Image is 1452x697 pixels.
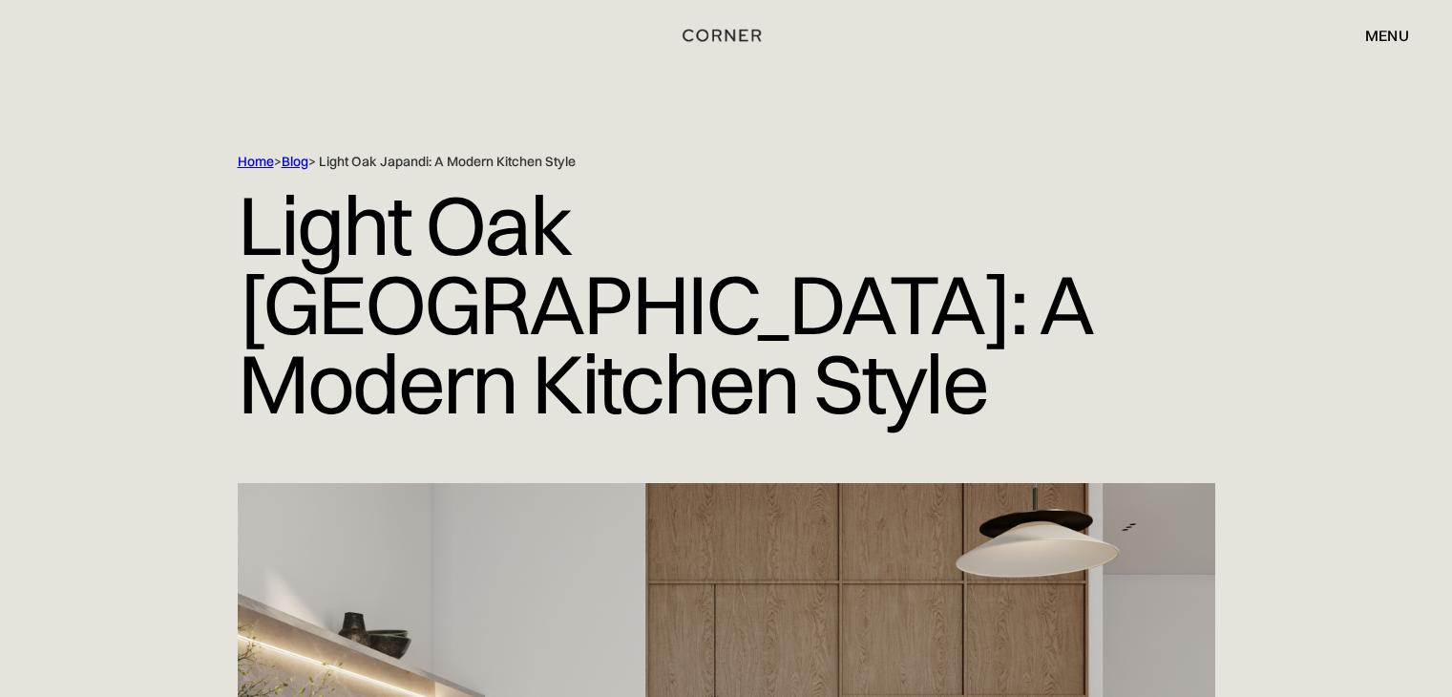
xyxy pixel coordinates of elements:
[674,23,779,48] a: home
[1346,19,1409,52] div: menu
[238,153,1135,171] div: > > Light Oak Japandi: A Modern Kitchen Style
[1365,28,1409,43] div: menu
[282,153,308,170] a: Blog
[238,153,274,170] a: Home
[238,171,1215,437] h1: Light Oak [GEOGRAPHIC_DATA]: A Modern Kitchen Style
